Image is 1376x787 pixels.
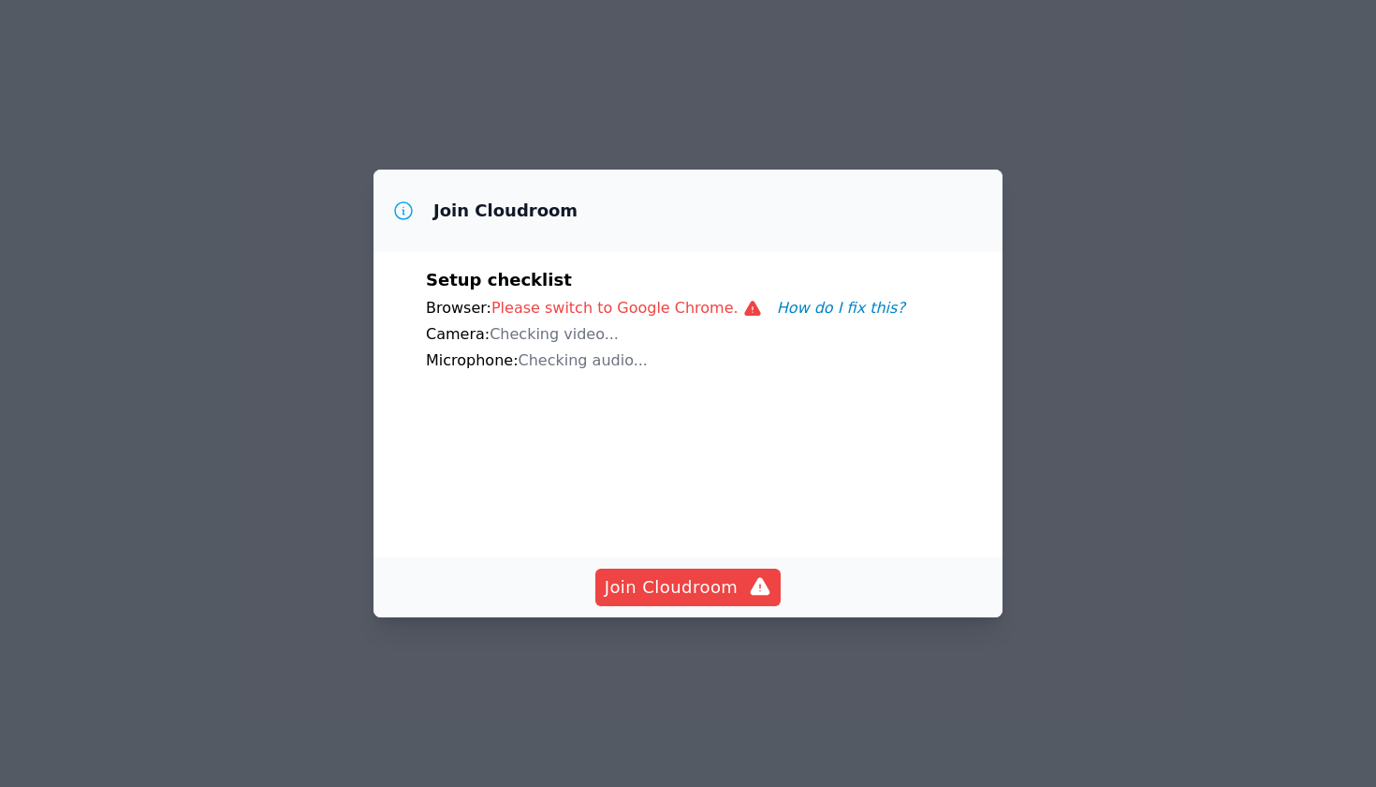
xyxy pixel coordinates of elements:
button: How do I fix this? [777,297,905,319]
span: Please switch to Google Chrome. [491,299,777,317]
span: Setup checklist [426,270,572,290]
span: Microphone: [426,351,519,369]
span: Join Cloudroom [605,574,772,601]
span: Checking video... [490,325,619,343]
span: Browser: [426,299,491,317]
h3: Join Cloudroom [433,200,578,222]
span: Camera: [426,325,490,343]
button: Join Cloudroom [595,569,782,606]
span: Checking audio... [519,351,648,369]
